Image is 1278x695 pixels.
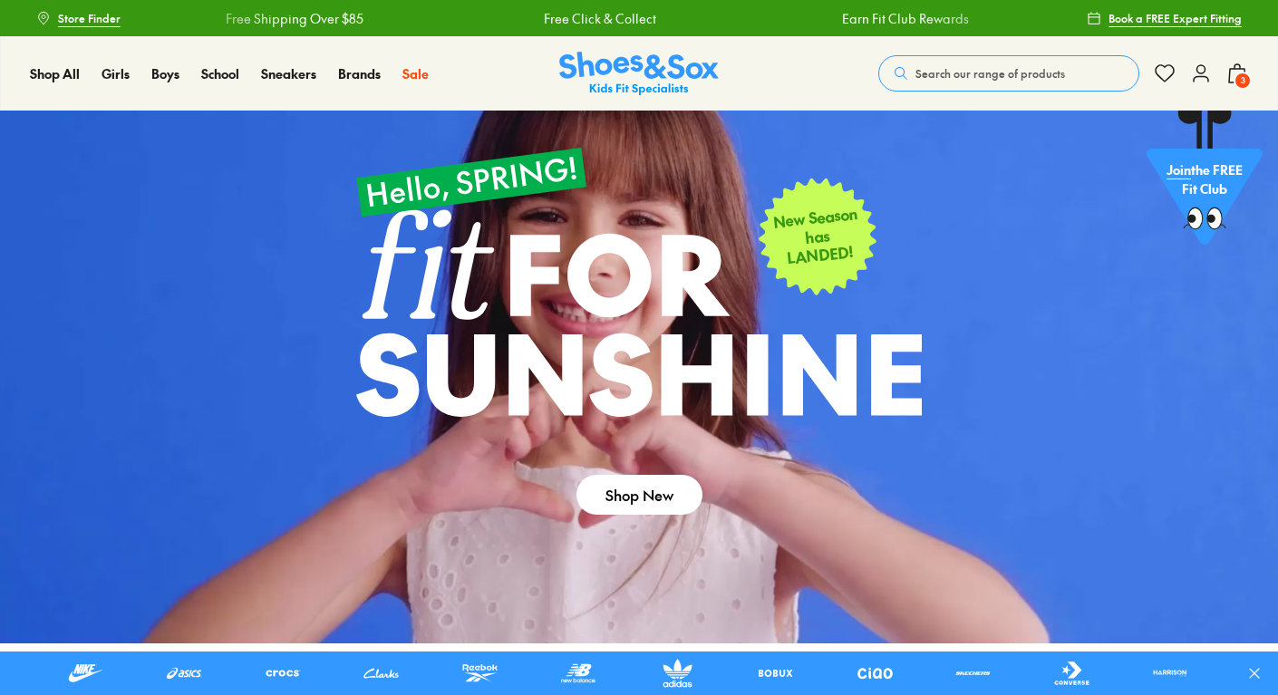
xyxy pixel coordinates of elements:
span: Join [1167,160,1191,179]
a: Brands [338,64,381,83]
span: Book a FREE Expert Fitting [1109,10,1242,26]
a: Shop New [576,475,702,515]
a: Boys [151,64,179,83]
span: Search our range of products [915,65,1065,82]
span: Sneakers [261,64,316,82]
a: Shop All [30,64,80,83]
a: Free Click & Collect [543,9,655,28]
a: School [201,64,239,83]
span: Shop All [30,64,80,82]
button: 3 [1226,53,1248,93]
span: School [201,64,239,82]
span: Store Finder [58,10,121,26]
span: Brands [338,64,381,82]
span: Boys [151,64,179,82]
a: Jointhe FREE Fit Club [1147,110,1263,255]
a: Earn Fit Club Rewards [840,9,967,28]
p: the FREE Fit Club [1147,146,1263,213]
a: Shoes & Sox [559,52,719,96]
a: Sneakers [261,64,316,83]
a: Girls [102,64,130,83]
img: SNS_Logo_Responsive.svg [559,52,719,96]
span: 3 [1234,72,1252,90]
button: Search our range of products [878,55,1139,92]
span: Girls [102,64,130,82]
a: Book a FREE Expert Fitting [1087,2,1242,34]
a: Store Finder [36,2,121,34]
a: Free Shipping Over $85 [225,9,363,28]
a: Sale [402,64,429,83]
span: Sale [402,64,429,82]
